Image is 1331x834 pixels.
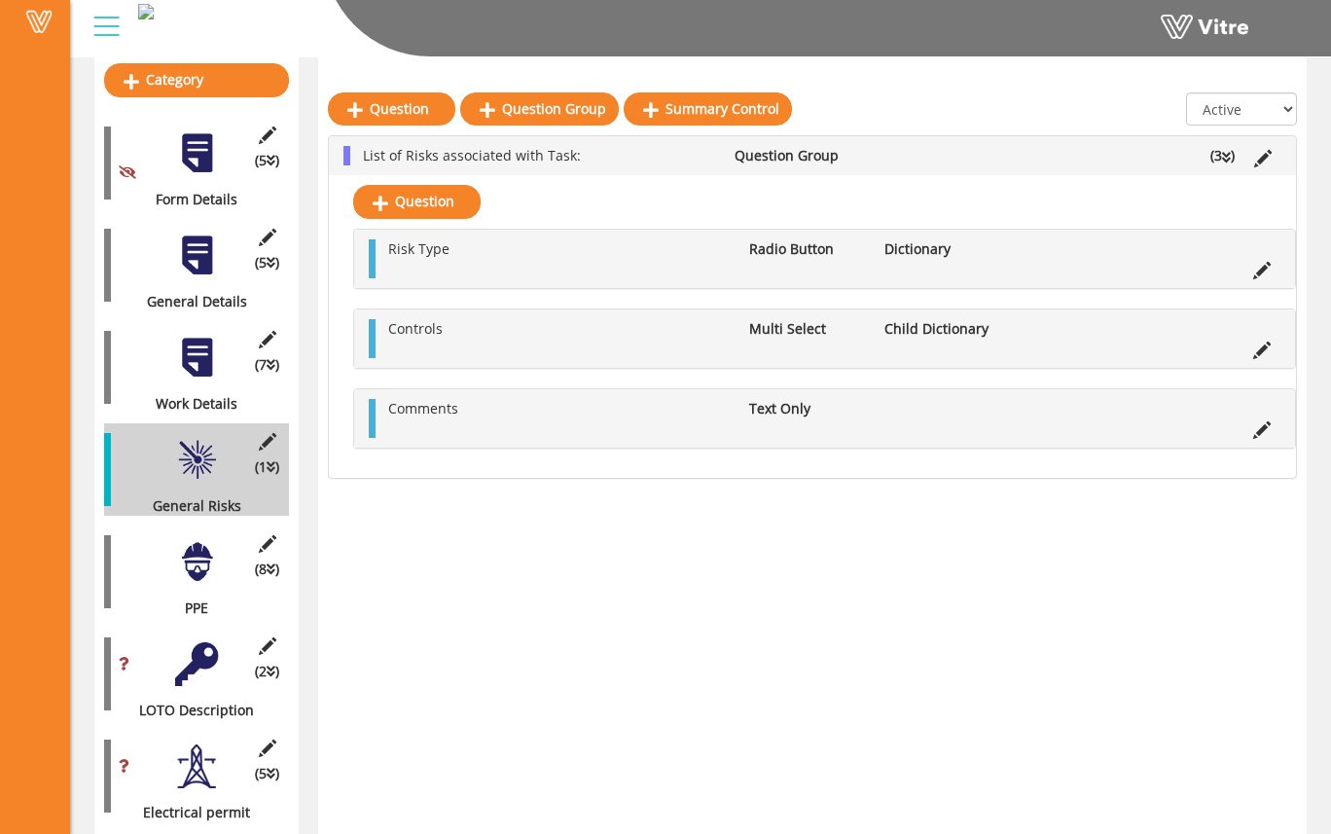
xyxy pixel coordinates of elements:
[104,496,274,516] div: General Risks
[255,764,279,783] span: (5 )
[388,319,443,338] span: Controls
[363,146,581,164] span: List of Risks associated with Task:
[104,292,274,311] div: General Details
[328,92,455,126] a: Question
[875,239,1010,259] li: Dictionary
[255,355,279,375] span: (7 )
[1201,146,1244,165] li: (3 )
[388,399,458,417] span: Comments
[255,457,279,477] span: (1 )
[104,598,274,618] div: PPE
[739,239,875,259] li: Radio Button
[255,253,279,272] span: (5 )
[353,185,481,218] a: Question
[388,239,450,258] span: Risk Type
[104,803,274,822] div: Electrical permit
[875,319,1010,339] li: Child Dictionary
[255,662,279,681] span: (2 )
[725,146,864,165] li: Question Group
[739,319,875,339] li: Multi Select
[104,190,274,209] div: Form Details
[104,63,289,96] a: Category
[624,92,792,126] a: Summary Control
[460,92,619,126] a: Question Group
[104,701,274,720] div: LOTO Description
[255,560,279,579] span: (8 )
[739,399,875,418] li: Text Only
[138,4,154,19] img: 145bab0d-ac9d-4db8-abe7-48df42b8fa0a.png
[104,394,274,414] div: Work Details
[255,151,279,170] span: (5 )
